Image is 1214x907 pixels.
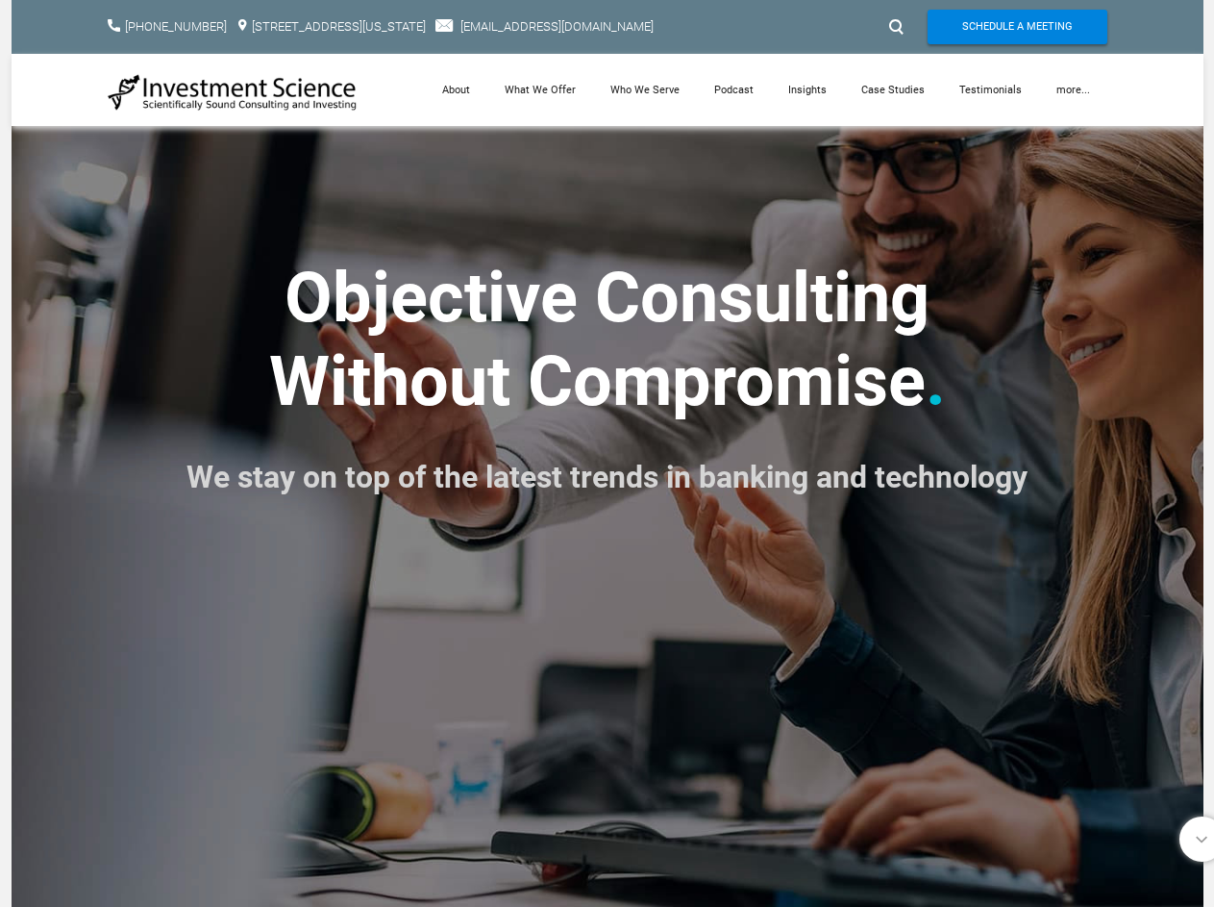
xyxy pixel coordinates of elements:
[593,54,697,126] a: Who We Serve
[252,19,426,34] a: [STREET_ADDRESS][US_STATE]​
[697,54,771,126] a: Podcast
[125,19,227,34] a: [PHONE_NUMBER]
[108,73,358,112] img: Investment Science | NYC Consulting Services
[269,257,930,421] strong: ​Objective Consulting ​Without Compromise
[1039,54,1107,126] a: more...
[928,10,1107,44] a: Schedule A Meeting
[186,459,1028,495] font: We stay on top of the latest trends in banking and technology
[460,19,654,34] a: [EMAIL_ADDRESS][DOMAIN_NAME]
[962,10,1073,44] span: Schedule A Meeting
[487,54,593,126] a: What We Offer
[942,54,1039,126] a: Testimonials
[425,54,487,126] a: About
[844,54,942,126] a: Case Studies
[926,340,946,422] font: .
[771,54,844,126] a: Insights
